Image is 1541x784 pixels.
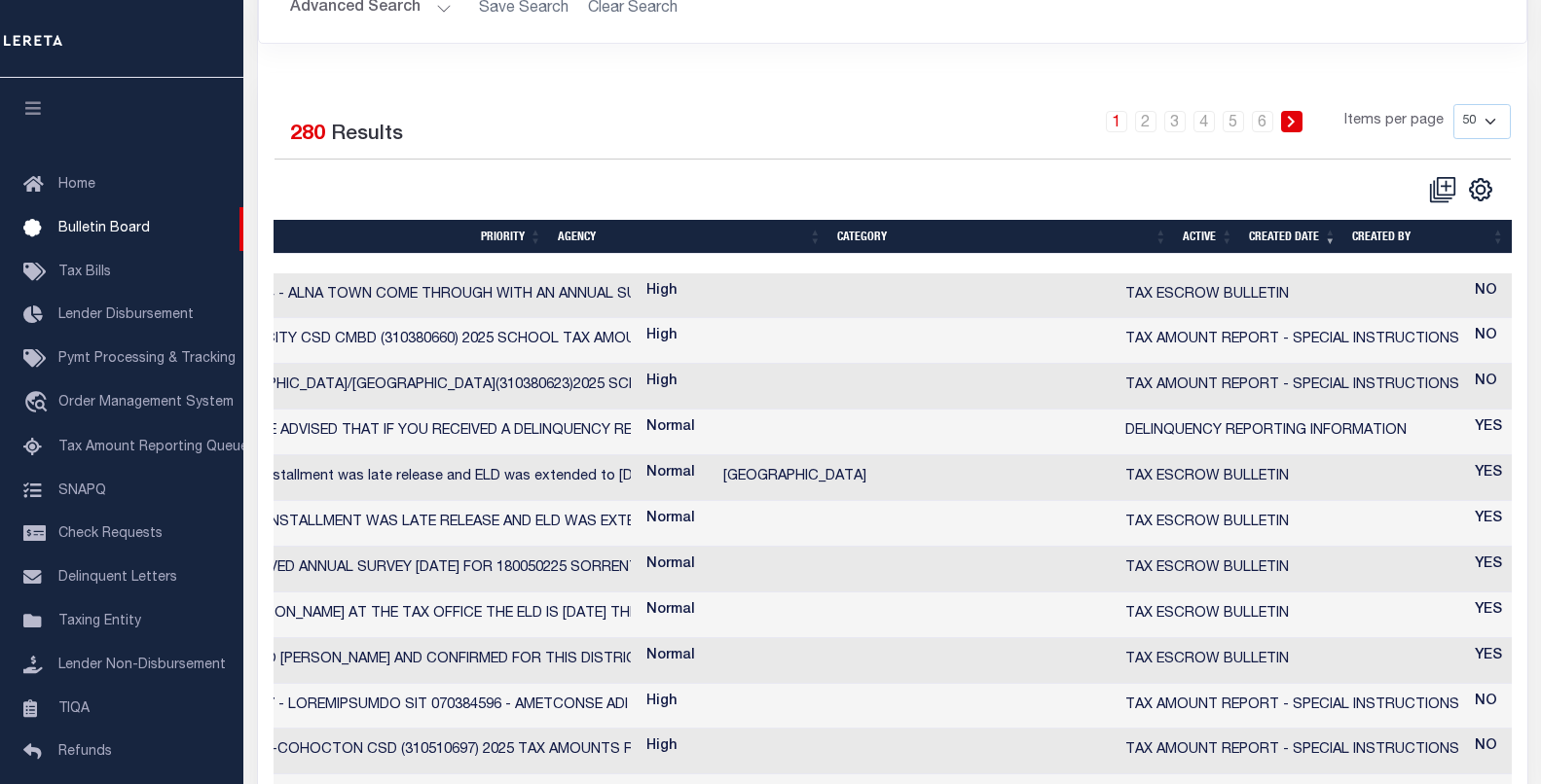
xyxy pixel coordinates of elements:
[646,646,695,667] label: Normal
[58,615,141,628] span: Taxing Entity
[646,326,678,347] label: High
[1475,736,1497,758] label: NO
[204,695,631,717] div: 777152777 - LOREMIPSUMDO SIT 070384596 - AMETCONSE ADI 246384650 - ELITSEDDO EIU 102861385 - TEMP...
[204,467,631,488] div: The 2nd installment was late release and ELD was extended to [DATE]. The agency is requiring 3rd ...
[1164,111,1186,132] a: 3
[23,391,55,416] i: travel_explore
[1135,111,1156,132] a: 2
[58,441,248,454] span: Tax Amount Reporting Queue
[1175,220,1241,254] th: Active: activate to sort column ascending
[646,417,695,439] label: Normal
[58,222,150,235] span: Bulletin Board
[204,285,631,306] div: 180080204 - ALNA TOWN COME THROUGH WITH AN ANNUAL SURVEY. SURVEY STATES THE DUE DATE IS LISTED AS...
[829,220,1175,254] th: Category: activate to sort column ascending
[646,463,695,484] label: Normal
[58,266,111,279] span: Tax Bills
[1475,463,1502,484] label: YES
[1106,111,1127,132] a: 1
[1344,111,1444,132] span: Items per page
[646,554,695,576] label: Normal
[1118,501,1467,547] td: TAX ESCROW BULLETIN
[204,330,631,351] div: FULTON CITY CSD CMBD (310380660) 2025 SCHOOL TAX AMOUNTS REPORTED [DATE] - [DATE] VIA JOBS NY2514...
[58,352,236,366] span: Pymt Processing & Tracking
[58,745,112,759] span: Refunds
[1223,111,1244,132] a: 5
[1475,554,1502,576] label: YES
[204,604,631,625] div: PER [PERSON_NAME] AT THE TAX OFFICE THE ELD IS [DATE] THIS YEAR. THE DUE DATE FLUCTUATES EVERY YE...
[58,396,234,410] span: Order Management System
[1344,220,1512,254] th: Created by: activate to sort column ascending
[473,220,550,254] th: Priority: activate to sort column ascending
[1475,600,1502,622] label: YES
[58,659,226,672] span: Lender Non-Disbursement
[204,375,631,397] div: [GEOGRAPHIC_DATA]/[GEOGRAPHIC_DATA](310380623)2025 SCHOOL TAX AMOUNTS REPORTED [DATE] VIA JOB NY2...
[58,178,95,192] span: Home
[1118,364,1467,410] td: TAX AMOUNT REPORT - SPECIAL INSTRUCTIONS
[204,558,631,580] div: WE RECEIVED ANNUAL SURVEY [DATE] FOR 180050225 SORRENTO TOWN. SURVEY INDICATES THAT FOR TAX YEAR ...
[58,571,177,585] span: Delinquent Letters
[204,740,631,762] div: WAYLAND-COHOCTON CSD (310510697) 2025 TAX AMOUNTS REPORTED [DATE] VI NY251453.WE REGRET AMOUNTS R...
[1118,547,1467,592] td: TAX ESCROW BULLETIN
[1475,509,1502,530] label: YES
[646,281,678,303] label: High
[1475,326,1497,347] label: NO
[1475,372,1497,393] label: NO
[1241,220,1344,254] th: Created date: activate to sort column ascending
[646,509,695,530] label: Normal
[646,372,678,393] label: High
[1475,692,1497,713] label: NO
[204,513,631,534] div: THE 2ND INSTALLMENT WAS LATE RELEASE AND ELD WAS EXTENDED TO [DATE]. THE AGENCY IS REQUIRING 3RD ...
[58,527,163,541] span: Check Requests
[1252,111,1273,132] a: 6
[204,421,631,443] div: PLEASE BE ADVISED THAT IF YOU RECEIVED A DELINQUENCY REPORT FOR THE STATE OF [US_STATE] DATED [DA...
[1118,729,1467,774] td: TAX AMOUNT REPORT - SPECIAL INSTRUCTIONS
[646,600,695,622] label: Normal
[715,455,1118,501] td: [GEOGRAPHIC_DATA]
[1118,318,1467,364] td: TAX AMOUNT REPORT - SPECIAL INSTRUCTIONS
[58,308,194,322] span: Lender Disbursement
[1118,684,1467,730] td: TAX AMOUNT REPORT - SPECIAL INSTRUCTIONS
[1475,281,1497,303] label: NO
[1193,111,1215,132] a: 4
[58,483,106,497] span: SNAPQ
[550,220,829,254] th: Agency: activate to sort column ascending
[1118,410,1467,455] td: DELINQUENCY REPORTING INFORMATION
[290,125,325,145] span: 280
[204,650,631,671] div: SPOKE TO [PERSON_NAME] AND CONFIRMED FOR THIS DISTRICT THEY WILL BE NO BILLS ASSESSED GOING FORWA...
[1118,273,1467,319] td: TAX ESCROW BULLETIN
[646,692,678,713] label: High
[331,120,403,151] label: Results
[1475,417,1502,439] label: YES
[58,701,90,715] span: TIQA
[646,736,678,758] label: High
[1118,638,1467,684] td: TAX ESCROW BULLETIN
[1475,646,1502,667] label: YES
[1118,592,1467,638] td: TAX ESCROW BULLETIN
[1118,455,1467,501] td: TAX ESCROW BULLETIN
